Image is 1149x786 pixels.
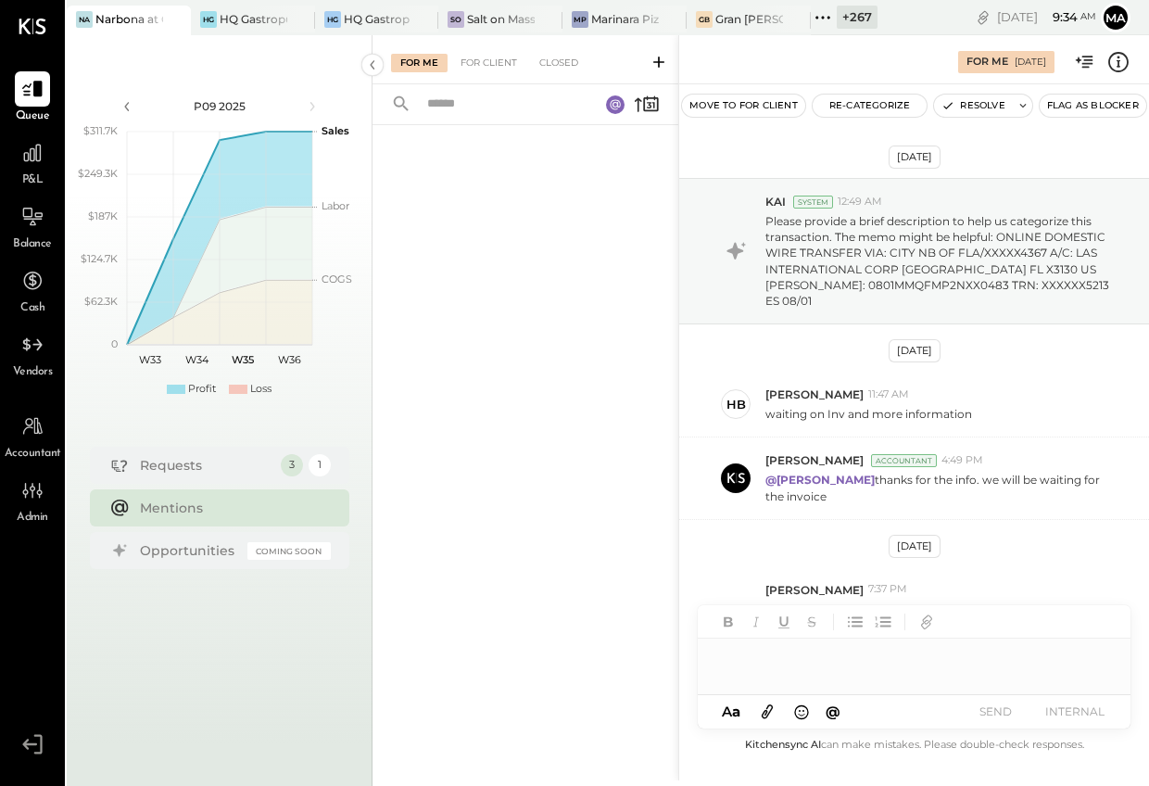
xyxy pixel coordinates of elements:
[716,702,746,722] button: Aa
[139,353,161,366] text: W33
[281,454,303,476] div: 3
[88,209,118,222] text: $187K
[732,703,740,720] span: a
[111,337,118,350] text: 0
[997,8,1096,26] div: [DATE]
[591,11,659,27] div: Marinara Pizza- [GEOGRAPHIC_DATA]
[322,124,349,137] text: Sales
[250,382,271,397] div: Loss
[871,454,937,467] div: Accountant
[200,11,217,28] div: HG
[78,167,118,180] text: $249.3K
[889,535,941,558] div: [DATE]
[958,699,1032,724] button: SEND
[696,11,713,28] div: GB
[765,194,786,209] span: KAI
[572,11,588,28] div: MP
[1,71,64,125] a: Queue
[188,382,216,397] div: Profit
[1015,56,1046,69] div: [DATE]
[793,196,833,209] div: System
[76,11,93,28] div: Na
[871,610,895,634] button: Ordered List
[726,396,746,413] div: HB
[22,172,44,189] span: P&L
[232,353,254,366] text: W35
[889,339,941,362] div: [DATE]
[1,473,64,526] a: Admin
[715,11,783,27] div: Gran [PERSON_NAME] (New)
[322,273,352,285] text: COGS
[915,610,939,634] button: Add URL
[765,602,1116,666] p: , can you help me activate the transfers on Margin Edge? I need to map them to the right account....
[868,387,909,402] span: 11:47 AM
[1101,3,1130,32] button: Ma
[934,95,1012,117] button: Resolve
[5,446,61,463] span: Accountant
[13,236,52,253] span: Balance
[1040,95,1146,117] button: Flag as Blocker
[140,456,271,475] div: Requests
[765,472,1116,503] p: thanks for the info. we will be waiting for the invoice
[765,387,864,402] span: [PERSON_NAME]
[344,11,411,27] div: HQ Gastropub - [GEOGRAPHIC_DATA]
[95,11,163,27] div: Narbona at Cocowalk LLC
[744,610,768,634] button: Italic
[716,610,740,634] button: Bold
[966,55,1008,70] div: For Me
[13,364,53,381] span: Vendors
[322,199,349,212] text: Labor
[838,195,882,209] span: 12:49 AM
[868,582,907,597] span: 7:37 PM
[1,409,64,463] a: Accountant
[16,108,50,125] span: Queue
[324,11,341,28] div: HG
[941,453,983,468] span: 4:49 PM
[1,199,64,253] a: Balance
[530,54,587,72] div: Closed
[84,295,118,308] text: $62.3K
[309,454,331,476] div: 1
[889,146,941,169] div: [DATE]
[20,300,44,317] span: Cash
[140,541,238,560] div: Opportunities
[682,95,805,117] button: Move to for client
[277,353,300,366] text: W36
[765,452,864,468] span: [PERSON_NAME]
[772,610,796,634] button: Underline
[765,582,864,598] span: [PERSON_NAME]
[765,213,1116,309] p: Please provide a brief description to help us categorize this transaction. The memo might be help...
[820,700,846,723] button: @
[800,610,824,634] button: Strikethrough
[247,542,331,560] div: Coming Soon
[17,510,48,526] span: Admin
[1038,699,1112,724] button: INTERNAL
[81,252,118,265] text: $124.7K
[451,54,526,72] div: For Client
[83,124,118,137] text: $311.7K
[141,98,298,114] div: P09 2025
[765,406,972,422] p: waiting on Inv and more information
[974,7,992,27] div: copy link
[140,499,322,517] div: Mentions
[843,610,867,634] button: Unordered List
[826,703,840,720] span: @
[467,11,535,27] div: Salt on Mass
[765,473,875,487] strong: @[PERSON_NAME]
[184,353,208,366] text: W34
[837,6,878,29] div: + 267
[391,54,448,72] div: For Me
[1,263,64,317] a: Cash
[220,11,287,27] div: HQ Gastropub - [GEOGRAPHIC_DATA]
[813,95,928,117] button: Re-Categorize
[1,327,64,381] a: Vendors
[1,135,64,189] a: P&L
[448,11,464,28] div: So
